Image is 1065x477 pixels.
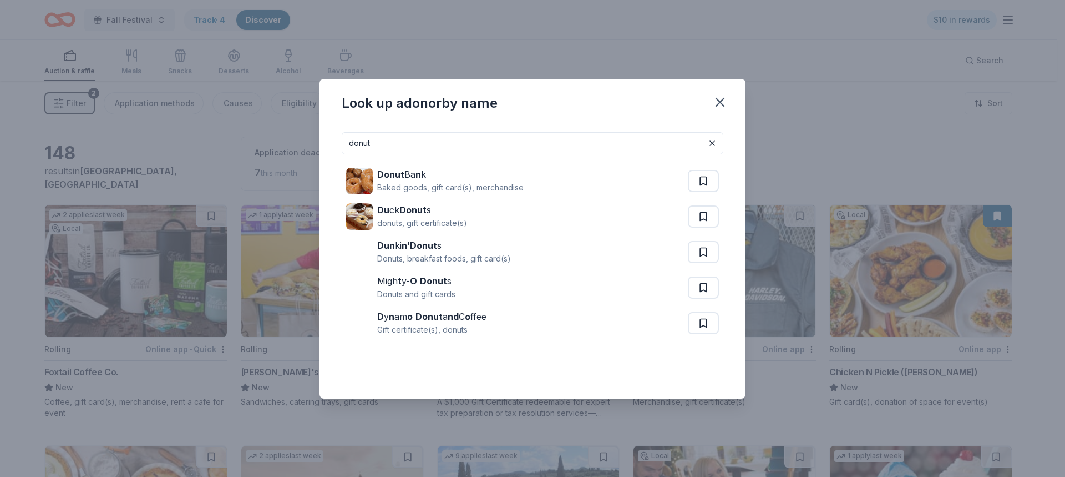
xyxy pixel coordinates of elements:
img: Image for Duck Donuts [346,203,373,230]
strong: Donut [410,240,437,251]
strong: Donut [415,311,443,322]
div: Ba k [377,168,524,181]
div: ck s [377,203,467,217]
div: donuts, gift certificate(s) [377,217,467,230]
div: Look up a donor by name [342,94,498,112]
strong: Donut [377,169,404,180]
strong: n [402,240,407,251]
div: Gift certificate(s), donuts [377,323,486,337]
img: Image for Mighty-O Donuts [346,274,373,301]
div: Donuts and gift cards [377,288,455,301]
input: Search [342,132,723,154]
div: ki ' s [377,239,511,252]
img: Image for Dynamo Donut and Coffee [346,310,373,337]
strong: Du [377,204,389,215]
div: y am a C ffee [377,310,486,323]
div: Donuts, breakfast foods, gift card(s) [377,252,511,265]
strong: nd [448,311,459,322]
strong: Donut [399,204,427,215]
strong: Donut [420,275,447,287]
div: Baked goods, gift card(s), merchandise [377,181,524,194]
strong: n [389,311,394,322]
strong: O [410,275,417,287]
strong: o [407,311,413,322]
strong: o [465,311,470,322]
strong: Dun [377,240,395,251]
img: Image for Dunkin' Donuts [346,239,373,265]
strong: D [377,311,384,322]
div: Migh y- s [377,274,455,288]
strong: t [398,275,402,287]
strong: n [415,169,421,180]
img: Image for Donut Bank [346,168,373,194]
